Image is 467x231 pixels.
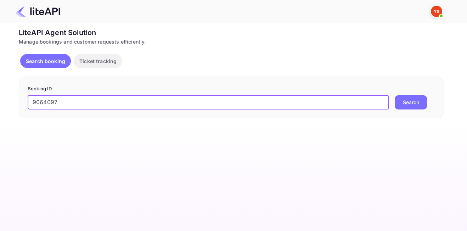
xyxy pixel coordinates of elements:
[79,57,117,65] p: Ticket tracking
[16,6,60,17] img: LiteAPI Logo
[26,57,65,65] p: Search booking
[431,6,442,17] img: Yandex Support
[28,95,389,109] input: Enter Booking ID (e.g., 63782194)
[19,27,444,38] div: LiteAPI Agent Solution
[28,85,435,92] p: Booking ID
[395,95,427,109] button: Search
[19,38,444,45] div: Manage bookings and customer requests efficiently.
